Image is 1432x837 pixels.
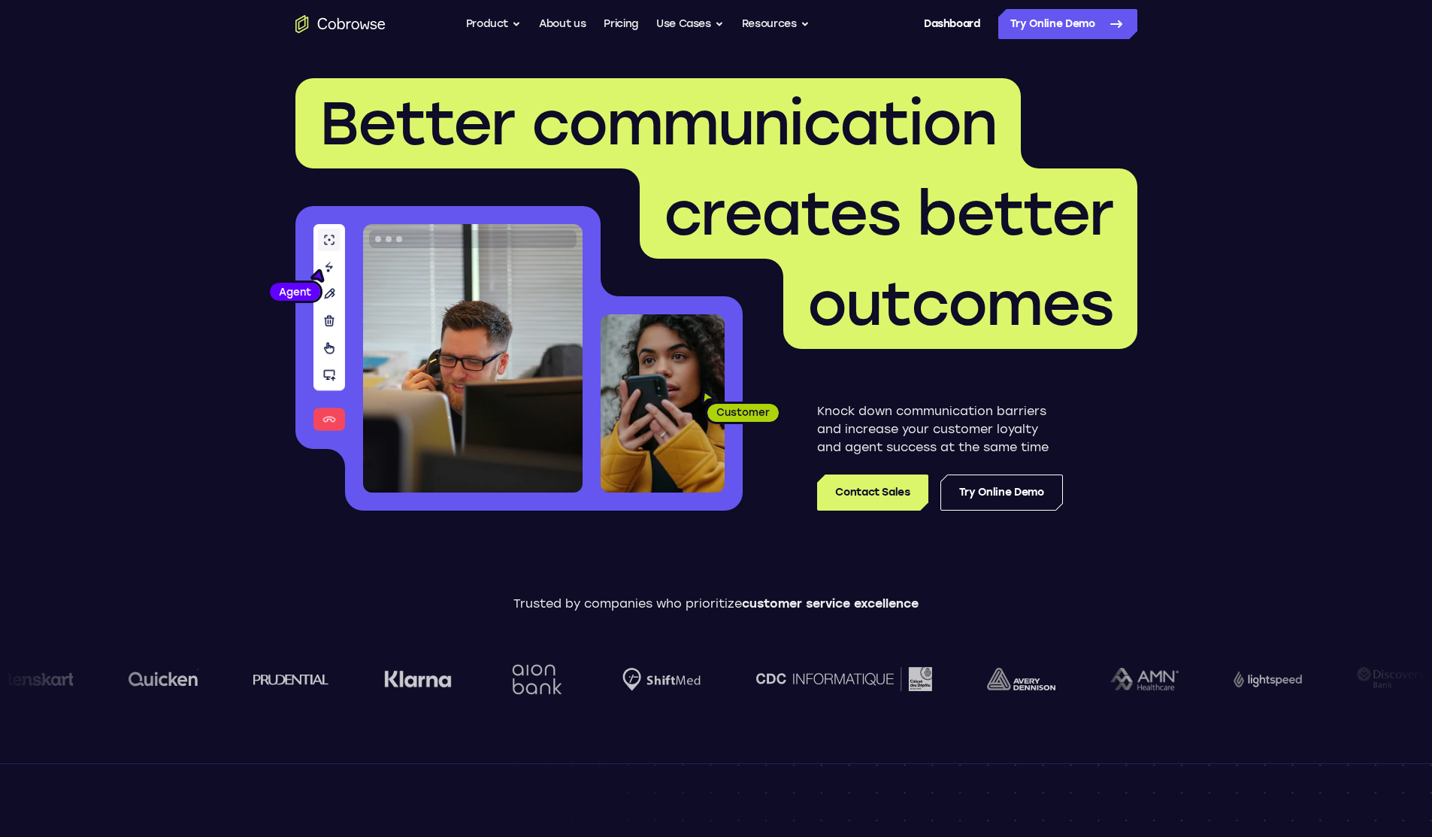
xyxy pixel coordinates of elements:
[295,15,386,33] a: Go to the home page
[604,9,638,39] a: Pricing
[656,9,724,39] button: Use Cases
[756,667,932,690] img: CDC Informatique
[622,668,701,691] img: Shiftmed
[817,475,928,511] a: Contact Sales
[924,9,980,39] a: Dashboard
[253,673,329,685] img: prudential
[363,224,583,493] img: A customer support agent talking on the phone
[384,670,452,688] img: Klarna
[601,314,725,493] img: A customer holding their phone
[1110,668,1179,691] img: AMN Healthcare
[466,9,522,39] button: Product
[987,668,1055,690] img: avery-dennison
[507,649,568,710] img: Aion Bank
[940,475,1063,511] a: Try Online Demo
[539,9,586,39] a: About us
[998,9,1137,39] a: Try Online Demo
[817,402,1063,456] p: Knock down communication barriers and increase your customer loyalty and agent success at the sam...
[742,9,810,39] button: Resources
[742,596,919,611] span: customer service excellence
[319,87,997,159] span: Better communication
[807,268,1113,340] span: outcomes
[664,177,1113,250] span: creates better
